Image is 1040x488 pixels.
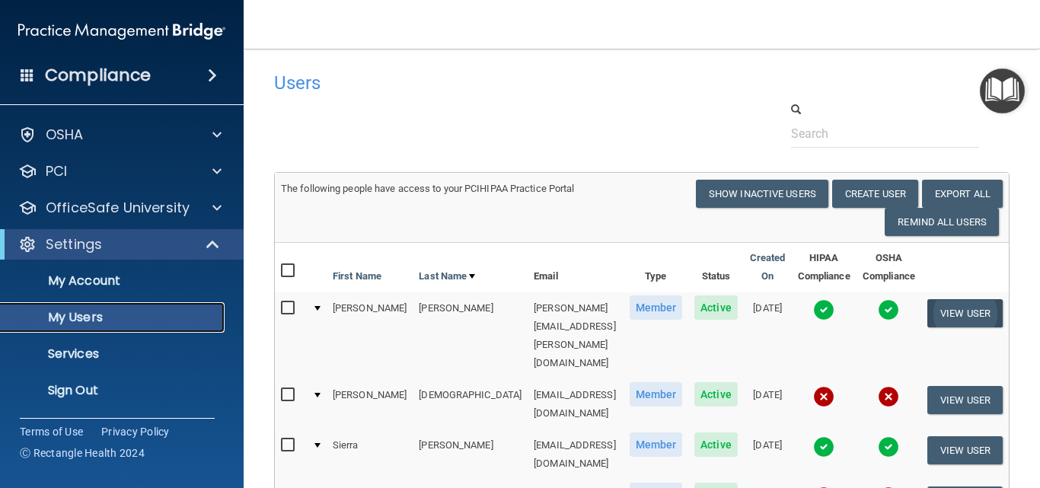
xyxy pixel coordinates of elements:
td: [DEMOGRAPHIC_DATA] [413,379,528,429]
td: [EMAIL_ADDRESS][DOMAIN_NAME] [528,379,623,429]
input: Search [791,120,979,148]
img: PMB logo [18,16,225,46]
button: Create User [832,180,918,208]
a: OfficeSafe University [18,199,222,217]
span: Active [694,432,738,457]
button: View User [927,299,1003,327]
a: Export All [922,180,1003,208]
button: View User [927,436,1003,464]
span: Member [630,295,683,320]
a: Last Name [419,267,475,285]
span: Member [630,382,683,407]
td: [DATE] [744,429,792,480]
p: OSHA [46,126,84,144]
button: View User [927,386,1003,414]
th: OSHA Compliance [857,243,921,292]
th: Email [528,243,623,292]
p: Services [10,346,218,362]
p: Settings [46,235,102,254]
button: Remind All Users [885,208,999,236]
th: Type [624,243,689,292]
img: tick.e7d51cea.svg [878,436,899,458]
p: My Account [10,273,218,289]
td: [EMAIL_ADDRESS][DOMAIN_NAME] [528,429,623,480]
p: PCI [46,162,67,180]
p: My Users [10,310,218,325]
a: Privacy Policy [101,424,170,439]
img: tick.e7d51cea.svg [813,436,834,458]
a: Terms of Use [20,424,83,439]
span: Active [694,382,738,407]
td: [PERSON_NAME] [413,429,528,480]
td: Sierra [327,429,413,480]
a: PCI [18,162,222,180]
img: tick.e7d51cea.svg [813,299,834,321]
a: Settings [18,235,221,254]
p: Sign Out [10,383,218,398]
span: The following people have access to your PCIHIPAA Practice Portal [281,183,575,194]
th: HIPAA Compliance [792,243,857,292]
td: [DATE] [744,379,792,429]
span: Member [630,432,683,457]
img: cross.ca9f0e7f.svg [878,386,899,407]
td: [PERSON_NAME] [413,292,528,379]
img: cross.ca9f0e7f.svg [813,386,834,407]
img: tick.e7d51cea.svg [878,299,899,321]
td: [PERSON_NAME] [327,292,413,379]
h4: Users [274,73,694,93]
th: Status [688,243,744,292]
p: OfficeSafe University [46,199,190,217]
span: Active [694,295,738,320]
td: [PERSON_NAME][EMAIL_ADDRESS][PERSON_NAME][DOMAIN_NAME] [528,292,623,379]
td: [DATE] [744,292,792,379]
a: OSHA [18,126,222,144]
span: Ⓒ Rectangle Health 2024 [20,445,145,461]
h4: Compliance [45,65,151,86]
a: First Name [333,267,381,285]
button: Open Resource Center [980,69,1025,113]
button: Show Inactive Users [696,180,828,208]
td: [PERSON_NAME] [327,379,413,429]
a: Created On [750,249,786,285]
